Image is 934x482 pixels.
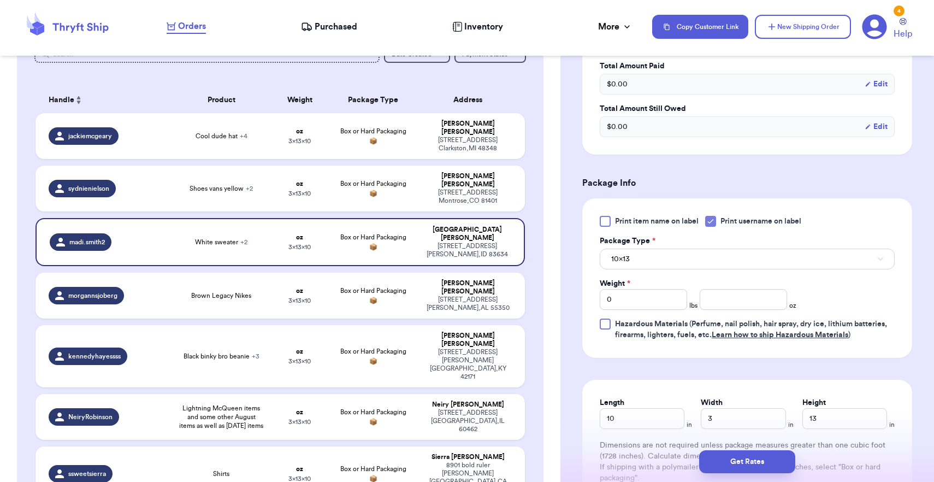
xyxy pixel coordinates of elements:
[802,397,826,408] label: Height
[424,136,512,152] div: [STREET_ADDRESS] Clarkston , MI 48348
[424,279,512,296] div: [PERSON_NAME] [PERSON_NAME]
[340,180,406,197] span: Box or Hard Packaging 📦
[652,15,748,39] button: Copy Customer Link
[184,352,259,361] span: Black binky bro beanie
[424,226,511,242] div: [GEOGRAPHIC_DATA] [PERSON_NAME]
[424,296,512,312] div: [STREET_ADDRESS] [PERSON_NAME] , AL 55350
[600,103,895,114] label: Total Amount Still Owed
[788,420,794,429] span: in
[611,254,630,264] span: 10x13
[167,20,206,34] a: Orders
[340,348,406,365] span: Box or Hard Packaging 📦
[894,5,905,16] div: 4
[190,184,253,193] span: Shoes vans yellow
[246,185,253,192] span: + 2
[68,413,113,421] span: NeiryRobinson
[68,469,106,478] span: ssweetsierra
[894,27,912,40] span: Help
[712,331,848,339] a: Learn how to ship Hazardous Materials
[288,419,311,425] span: 3 x 13 x 10
[173,87,270,113] th: Product
[865,121,888,132] button: Edit
[340,128,406,144] span: Box or Hard Packaging 📦
[301,20,357,33] a: Purchased
[213,469,229,478] span: Shirts
[196,132,247,140] span: Cool dude hat
[607,121,628,132] span: $ 0.00
[600,397,624,408] label: Length
[598,20,632,33] div: More
[687,420,692,429] span: in
[252,353,259,360] span: + 3
[68,291,117,300] span: morgannsjoberg
[424,401,512,409] div: Neiry [PERSON_NAME]
[607,79,628,90] span: $ 0.00
[68,184,109,193] span: sydnienielson
[755,15,851,39] button: New Shipping Order
[615,320,688,328] span: Hazardous Materials
[615,216,699,227] span: Print item name on label
[889,420,895,429] span: in
[417,87,525,113] th: Address
[195,238,247,246] span: White sweater
[424,332,512,348] div: [PERSON_NAME] [PERSON_NAME]
[240,133,247,139] span: + 4
[701,397,723,408] label: Width
[600,61,895,72] label: Total Amount Paid
[424,189,512,205] div: [STREET_ADDRESS] Montrose , CO 81401
[699,450,795,473] button: Get Rates
[582,177,912,190] h3: Package Info
[452,20,503,33] a: Inventory
[288,190,311,197] span: 3 x 13 x 10
[329,87,417,113] th: Package Type
[288,475,311,482] span: 3 x 13 x 10
[68,132,112,140] span: jackiemcgeary
[424,348,512,381] div: [STREET_ADDRESS][PERSON_NAME] [GEOGRAPHIC_DATA] , KY 42171
[424,409,512,433] div: [STREET_ADDRESS] [GEOGRAPHIC_DATA] , IL 60462
[865,79,888,90] button: Edit
[296,128,303,134] strong: oz
[340,409,406,425] span: Box or Hard Packaging 📦
[600,249,895,269] button: 10x13
[894,18,912,40] a: Help
[288,358,311,365] span: 3 x 13 x 10
[296,287,303,294] strong: oz
[296,409,303,415] strong: oz
[720,216,801,227] span: Print username on label
[69,238,105,246] span: madi.smith2
[600,278,630,289] label: Weight
[178,20,206,33] span: Orders
[296,180,303,187] strong: oz
[191,291,251,300] span: Brown Legacy Nikes
[296,348,303,355] strong: oz
[340,466,406,482] span: Box or Hard Packaging 📦
[315,20,357,33] span: Purchased
[288,138,311,144] span: 3 x 13 x 10
[789,301,796,310] span: oz
[49,95,74,106] span: Handle
[240,239,247,245] span: + 2
[424,453,512,461] div: Sierra [PERSON_NAME]
[340,234,406,250] span: Box or Hard Packaging 📦
[424,172,512,189] div: [PERSON_NAME] [PERSON_NAME]
[464,20,503,33] span: Inventory
[424,120,512,136] div: [PERSON_NAME] [PERSON_NAME]
[340,287,406,304] span: Box or Hard Packaging 📦
[296,466,303,472] strong: oz
[68,352,121,361] span: kennedyhayessss
[862,14,887,39] a: 4
[600,236,655,246] label: Package Type
[179,404,264,430] span: Lightning McQueen items and some other August items as well as [DATE] items
[615,320,887,339] span: (Perfume, nail polish, hair spray, dry ice, lithium batteries, firearms, lighters, fuels, etc. )
[296,234,303,240] strong: oz
[689,301,697,310] span: lbs
[424,242,511,258] div: [STREET_ADDRESS] [PERSON_NAME] , ID 83634
[270,87,329,113] th: Weight
[288,244,311,250] span: 3 x 13 x 10
[288,297,311,304] span: 3 x 13 x 10
[74,93,83,107] button: Sort ascending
